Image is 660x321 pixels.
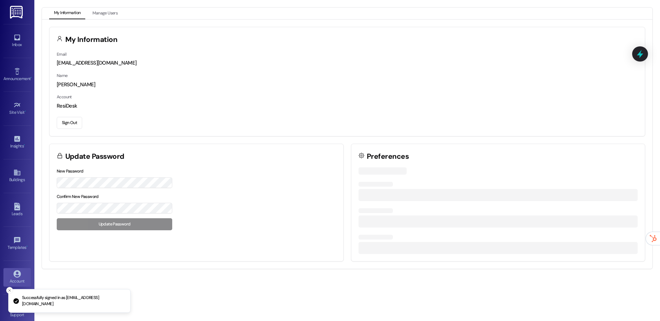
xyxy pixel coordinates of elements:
[57,59,638,67] div: [EMAIL_ADDRESS][DOMAIN_NAME]
[3,234,31,253] a: Templates •
[31,75,32,80] span: •
[57,81,638,88] div: [PERSON_NAME]
[3,32,31,50] a: Inbox
[65,36,118,43] h3: My Information
[3,201,31,219] a: Leads
[57,73,68,78] label: Name
[10,6,24,19] img: ResiDesk Logo
[57,102,638,110] div: ResiDesk
[3,99,31,118] a: Site Visit •
[49,8,85,19] button: My Information
[57,194,99,199] label: Confirm New Password
[65,153,124,160] h3: Update Password
[25,109,26,114] span: •
[3,167,31,185] a: Buildings
[88,8,122,19] button: Manage Users
[57,94,72,100] label: Account
[22,295,125,307] p: Successfully signed in as [EMAIL_ADDRESS][DOMAIN_NAME]
[26,244,27,249] span: •
[3,302,31,320] a: Support
[57,168,84,174] label: New Password
[57,52,66,57] label: Email
[367,153,409,160] h3: Preferences
[57,117,82,129] button: Sign Out
[6,287,13,294] button: Close toast
[3,133,31,152] a: Insights •
[3,268,31,287] a: Account
[24,143,25,147] span: •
